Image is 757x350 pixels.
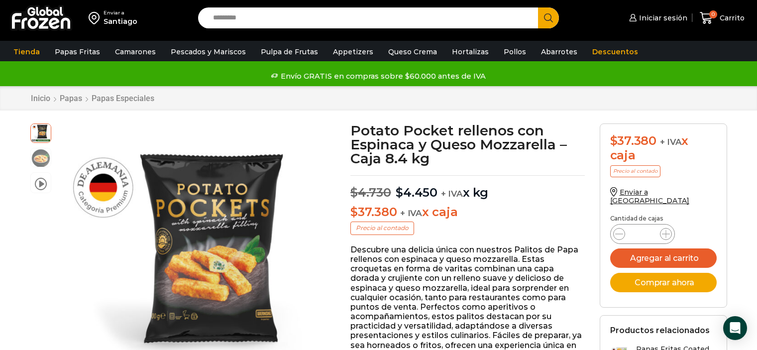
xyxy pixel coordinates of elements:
[396,185,403,200] span: $
[30,94,51,103] a: Inicio
[383,42,442,61] a: Queso Crema
[350,222,414,234] p: Precio al contado
[610,133,656,148] bdi: 37.380
[441,189,463,199] span: + IVA
[350,205,397,219] bdi: 37.380
[89,9,104,26] img: address-field-icon.svg
[538,7,559,28] button: Search button
[637,13,687,23] span: Iniciar sesión
[31,122,51,142] span: potato-mozarella
[350,123,585,165] h1: Potato Pocket rellenos con Espinaca y Queso Mozzarella – Caja 8.4 kg
[610,273,717,292] button: Comprar ahora
[633,227,652,241] input: Product quantity
[59,94,83,103] a: Papas
[447,42,494,61] a: Hortalizas
[627,8,687,28] a: Iniciar sesión
[723,316,747,340] div: Open Intercom Messenger
[350,205,358,219] span: $
[256,42,323,61] a: Pulpa de Frutas
[350,175,585,200] p: x kg
[717,13,745,23] span: Carrito
[50,42,105,61] a: Papas Fritas
[396,185,437,200] bdi: 4.450
[350,185,358,200] span: $
[536,42,582,61] a: Abarrotes
[30,94,155,103] nav: Breadcrumb
[110,42,161,61] a: Camarones
[104,9,137,16] div: Enviar a
[610,326,710,335] h2: Productos relacionados
[499,42,531,61] a: Pollos
[400,208,422,218] span: + IVA
[587,42,643,61] a: Descuentos
[350,185,391,200] bdi: 4.730
[328,42,378,61] a: Appetizers
[610,188,690,205] a: Enviar a [GEOGRAPHIC_DATA]
[166,42,251,61] a: Pescados y Mariscos
[610,133,618,148] span: $
[610,248,717,268] button: Agregar al carrito
[8,42,45,61] a: Tienda
[709,10,717,18] span: 0
[31,148,51,168] span: papas-pockets-2
[660,137,682,147] span: + IVA
[610,165,660,177] p: Precio al contado
[104,16,137,26] div: Santiago
[610,134,717,163] div: x caja
[610,215,717,222] p: Cantidad de cajas
[697,6,747,30] a: 0 Carrito
[91,94,155,103] a: Papas Especiales
[350,205,585,220] p: x caja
